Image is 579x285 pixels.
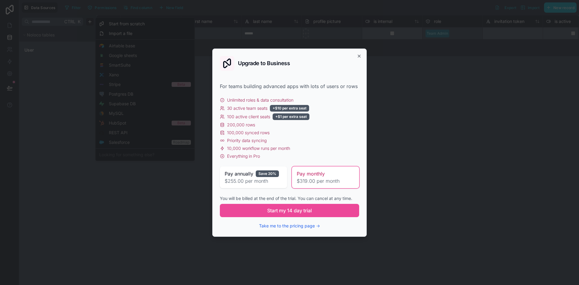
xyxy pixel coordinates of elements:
[227,138,267,144] span: Priority data syncing
[220,195,359,201] div: You will be billed at the end of the trial. You can cancel at any time.
[227,114,270,120] span: 100 active client seats
[267,207,312,214] span: Start my 14 day trial
[227,153,260,159] span: Everything in Pro
[227,105,267,111] span: 30 active team seats
[220,83,359,90] div: For teams building advanced apps with lots of users or rows
[297,177,354,185] span: $319.00 per month
[225,170,253,177] span: Pay annually
[220,204,359,217] button: Start my 14 day trial
[259,223,320,229] button: Take me to the pricing page →
[227,145,290,151] span: 10,000 workflow runs per month
[227,130,270,136] span: 100,000 synced rows
[225,177,282,185] span: $255.00 per month
[227,97,293,103] span: Unlimited roles & data consultation
[297,170,325,177] span: Pay monthly
[273,113,309,120] div: +$1 per extra seat
[270,105,309,112] div: +$10 per extra seat
[227,122,255,128] span: 200,000 rows
[238,61,290,66] h2: Upgrade to Business
[256,170,279,177] div: Save 20%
